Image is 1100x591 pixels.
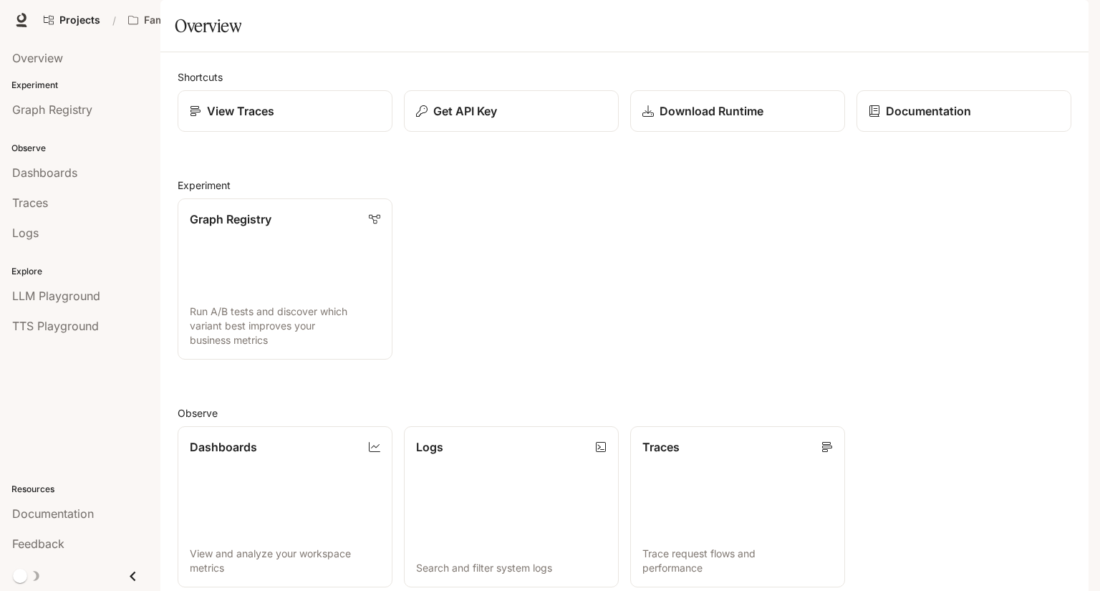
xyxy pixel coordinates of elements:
[107,13,122,28] div: /
[190,304,380,347] p: Run A/B tests and discover which variant best improves your business metrics
[122,6,226,34] button: Open workspace menu
[404,90,619,132] button: Get API Key
[190,438,257,456] p: Dashboards
[178,426,392,587] a: DashboardsView and analyze your workspace metrics
[175,11,241,40] h1: Overview
[857,90,1071,132] a: Documentation
[178,178,1071,193] h2: Experiment
[59,14,100,27] span: Projects
[642,438,680,456] p: Traces
[642,547,833,575] p: Trace request flows and performance
[37,6,107,34] a: Go to projects
[144,14,203,27] p: Family Feud
[178,405,1071,421] h2: Observe
[416,561,607,575] p: Search and filter system logs
[404,426,619,587] a: LogsSearch and filter system logs
[178,90,392,132] a: View Traces
[207,102,274,120] p: View Traces
[660,102,763,120] p: Download Runtime
[433,102,497,120] p: Get API Key
[190,211,271,228] p: Graph Registry
[178,198,392,360] a: Graph RegistryRun A/B tests and discover which variant best improves your business metrics
[190,547,380,575] p: View and analyze your workspace metrics
[416,438,443,456] p: Logs
[630,426,845,587] a: TracesTrace request flows and performance
[178,69,1071,85] h2: Shortcuts
[630,90,845,132] a: Download Runtime
[886,102,971,120] p: Documentation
